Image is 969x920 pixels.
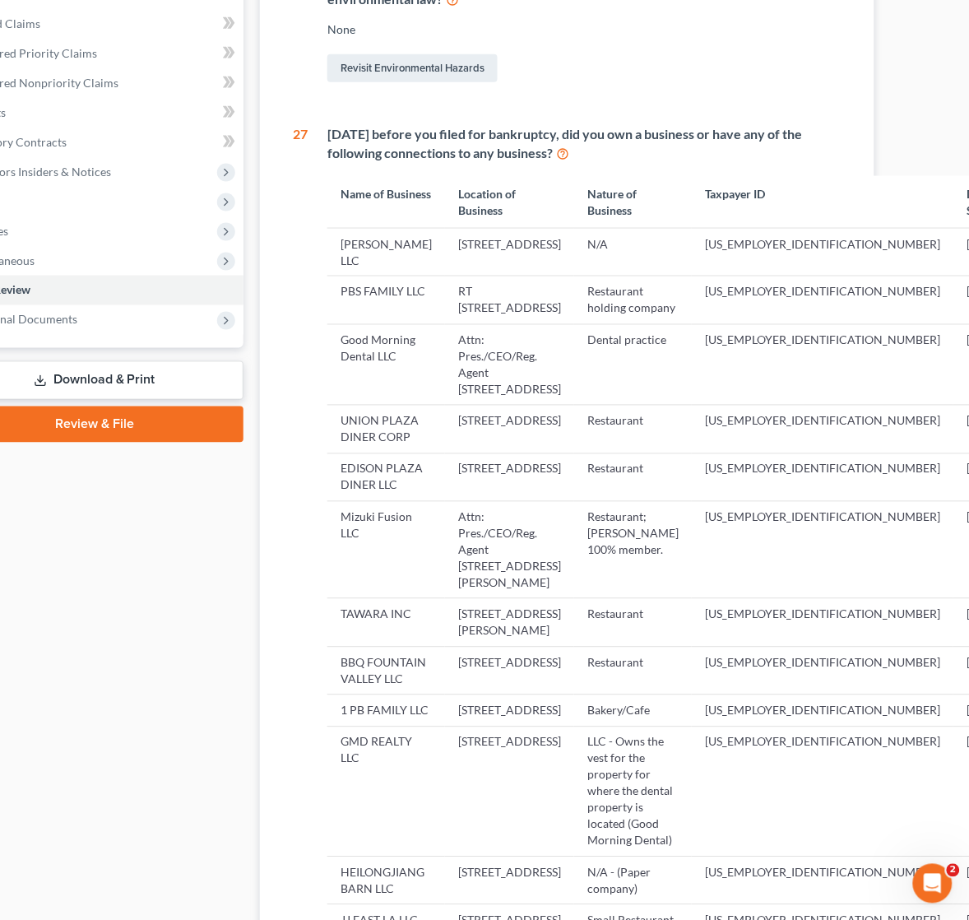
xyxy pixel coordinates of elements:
[327,727,445,857] td: GMD REALTY LLC
[574,857,692,905] td: N/A - (Paper company)
[574,647,692,695] td: Restaurant
[692,276,953,324] td: [US_EMPLOYER_IDENTIFICATION_NUMBER]
[445,502,574,599] td: Attn: Pres./CEO/Reg. Agent [STREET_ADDRESS][PERSON_NAME]
[692,599,953,647] td: [US_EMPLOYER_IDENTIFICATION_NUMBER]
[692,324,953,405] td: [US_EMPLOYER_IDENTIFICATION_NUMBER]
[445,176,574,228] th: Location of Business
[327,229,445,276] td: [PERSON_NAME] LLC
[692,229,953,276] td: [US_EMPLOYER_IDENTIFICATION_NUMBER]
[327,453,445,501] td: EDISON PLAZA DINER LLC
[445,599,574,647] td: [STREET_ADDRESS][PERSON_NAME]
[445,857,574,905] td: [STREET_ADDRESS]
[692,176,953,228] th: Taxpayer ID
[574,695,692,727] td: Bakery/Cafe
[692,406,953,453] td: [US_EMPLOYER_IDENTIFICATION_NUMBER]
[574,229,692,276] td: N/A
[327,125,856,163] div: [DATE] before you filed for bankruptcy, did you own a business or have any of the following conne...
[445,406,574,453] td: [STREET_ADDRESS]
[692,695,953,727] td: [US_EMPLOYER_IDENTIFICATION_NUMBER]
[327,406,445,453] td: UNION PLAZA DINER CORP
[574,453,692,501] td: Restaurant
[574,727,692,857] td: LLC - Owns the vest for the property for where the dental property is located (Good Morning Dental)
[574,176,692,228] th: Nature of Business
[327,21,841,38] div: None
[574,324,692,405] td: Dental practice
[327,502,445,599] td: Mizuki Fusion LLC
[445,229,574,276] td: [STREET_ADDRESS]
[692,502,953,599] td: [US_EMPLOYER_IDENTIFICATION_NUMBER]
[574,276,692,324] td: Restaurant holding company
[445,647,574,695] td: [STREET_ADDRESS]
[327,695,445,727] td: 1 PB FAMILY LLC
[692,453,953,501] td: [US_EMPLOYER_IDENTIFICATION_NUMBER]
[445,453,574,501] td: [STREET_ADDRESS]
[445,324,574,405] td: Attn: Pres./CEO/Reg. Agent [STREET_ADDRESS]
[913,864,953,904] iframe: Intercom live chat
[327,54,498,82] a: Revisit Environmental Hazards
[574,599,692,647] td: Restaurant
[327,857,445,905] td: HEILONGJIANG BARN LLC
[327,176,445,228] th: Name of Business
[327,647,445,695] td: BBQ FOUNTAIN VALLEY LLC
[574,406,692,453] td: Restaurant
[327,324,445,405] td: Good Morning Dental LLC
[692,857,953,905] td: [US_EMPLOYER_IDENTIFICATION_NUMBER]
[574,502,692,599] td: Restaurant; [PERSON_NAME] 100% member.
[445,276,574,324] td: RT [STREET_ADDRESS]
[327,276,445,324] td: PBS FAMILY LLC
[947,864,960,877] span: 2
[692,647,953,695] td: [US_EMPLOYER_IDENTIFICATION_NUMBER]
[445,695,574,727] td: [STREET_ADDRESS]
[327,599,445,647] td: TAWARA INC
[445,727,574,857] td: [STREET_ADDRESS]
[692,727,953,857] td: [US_EMPLOYER_IDENTIFICATION_NUMBER]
